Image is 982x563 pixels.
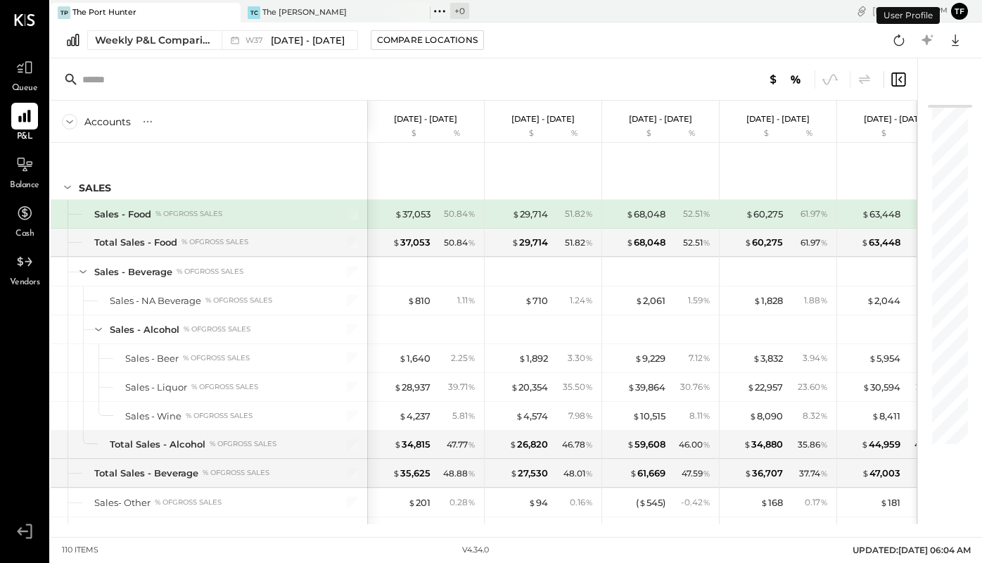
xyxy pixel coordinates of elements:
[727,128,783,139] div: $
[880,496,900,510] div: 181
[186,411,253,421] div: % of GROSS SALES
[753,353,760,364] span: $
[393,236,400,248] span: $
[688,294,710,307] div: 1.59
[155,498,222,507] div: % of GROSS SALES
[936,6,948,15] span: pm
[394,438,402,450] span: $
[271,34,345,47] span: [DATE] - [DATE]
[87,30,358,50] button: Weekly P&L Comparison W37[DATE] - [DATE]
[468,410,476,421] span: %
[468,352,476,363] span: %
[468,438,476,450] span: %
[629,114,692,124] p: [DATE] - [DATE]
[609,128,665,139] div: $
[1,54,49,95] a: Queue
[585,294,593,305] span: %
[626,236,665,249] div: 68,048
[15,228,34,241] span: Cash
[393,467,431,480] div: 35,625
[184,324,250,334] div: % of GROSS SALES
[626,208,634,220] span: $
[585,410,593,421] span: %
[399,410,407,422] span: $
[434,128,480,139] div: %
[516,410,523,422] span: $
[110,438,205,451] div: Total Sales - Alcohol
[451,352,476,365] div: 2.25
[682,467,710,480] div: 47.59
[801,208,828,220] div: 61.97
[803,410,828,422] div: 8.32
[683,208,710,220] div: 52.51
[79,181,111,195] div: SALES
[94,265,172,279] div: Sales - Beverage
[862,467,869,479] span: $
[689,410,710,422] div: 8.11
[525,295,533,306] span: $
[394,381,402,393] span: $
[905,4,933,18] span: 12 : 31
[395,208,402,220] span: $
[744,467,783,480] div: 36,707
[820,410,828,421] span: %
[627,438,665,451] div: 59,608
[450,3,469,19] div: + 0
[630,467,637,479] span: $
[448,381,476,393] div: 39.71
[17,131,33,144] span: P&L
[703,208,710,219] span: %
[512,208,520,220] span: $
[492,128,548,139] div: $
[1,248,49,289] a: Vendors
[181,237,248,247] div: % of GROSS SALES
[627,381,665,394] div: 39,864
[861,236,900,249] div: 63,448
[744,236,783,249] div: 60,275
[110,294,201,308] div: Sales - NA Beverage
[669,128,715,139] div: %
[585,236,593,248] span: %
[518,352,548,365] div: 1,892
[94,496,151,510] div: Sales- Other
[84,115,131,129] div: Accounts
[248,6,260,19] div: TC
[444,208,476,220] div: 50.84
[864,114,927,124] p: [DATE] - [DATE]
[408,497,416,508] span: $
[407,295,415,306] span: $
[394,114,457,124] p: [DATE] - [DATE]
[210,439,276,449] div: % of GROSS SALES
[563,381,593,393] div: 35.50
[468,381,476,392] span: %
[12,82,38,95] span: Queue
[570,294,593,307] div: 1.24
[680,381,710,393] div: 30.76
[568,352,593,365] div: 3.30
[10,179,39,192] span: Balance
[563,467,593,480] div: 48.01
[262,7,347,18] div: The [PERSON_NAME]
[869,352,900,365] div: 5,954
[626,208,665,221] div: 68,048
[820,438,828,450] span: %
[632,410,665,423] div: 10,515
[820,496,828,507] span: %
[511,236,548,249] div: 29,714
[862,208,869,220] span: $
[399,352,431,365] div: 1,640
[804,294,828,307] div: 1.88
[399,410,431,423] div: 4,237
[844,128,900,139] div: $
[869,353,876,364] span: $
[862,467,900,480] div: 47,003
[205,296,272,305] div: % of GROSS SALES
[585,467,593,479] span: %
[862,208,900,221] div: 63,448
[747,381,783,394] div: 22,957
[753,294,783,308] div: 1,828
[679,438,710,451] div: 46.00
[872,410,900,423] div: 8,411
[867,294,900,308] div: 2,044
[744,467,752,479] span: $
